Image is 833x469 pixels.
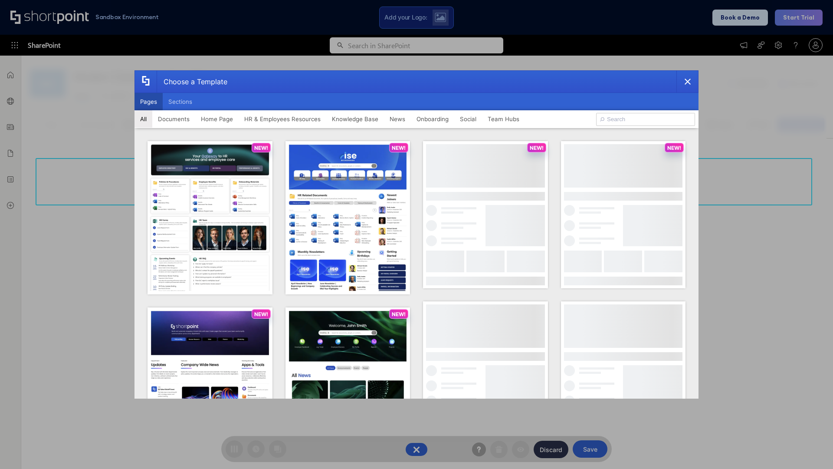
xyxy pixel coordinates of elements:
[411,110,454,128] button: Onboarding
[392,145,406,151] p: NEW!
[667,145,681,151] p: NEW!
[454,110,482,128] button: Social
[195,110,239,128] button: Home Page
[326,110,384,128] button: Knowledge Base
[152,110,195,128] button: Documents
[392,311,406,317] p: NEW!
[596,113,695,126] input: Search
[790,427,833,469] iframe: Chat Widget
[134,110,152,128] button: All
[163,93,198,110] button: Sections
[482,110,525,128] button: Team Hubs
[254,145,268,151] p: NEW!
[239,110,326,128] button: HR & Employees Resources
[530,145,544,151] p: NEW!
[134,70,699,399] div: template selector
[134,93,163,110] button: Pages
[384,110,411,128] button: News
[254,311,268,317] p: NEW!
[157,71,227,92] div: Choose a Template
